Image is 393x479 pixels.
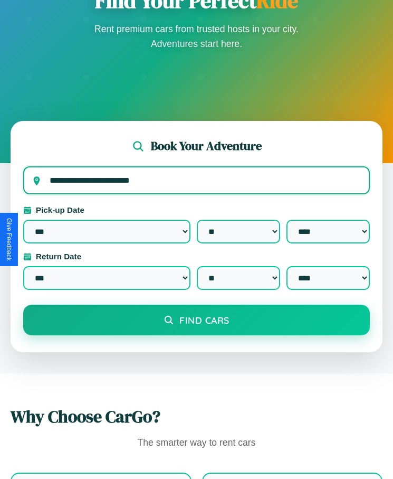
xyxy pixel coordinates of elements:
p: The smarter way to rent cars [11,435,382,452]
label: Pick-up Date [23,205,370,214]
button: Find Cars [23,305,370,335]
label: Return Date [23,252,370,261]
h2: Why Choose CarGo? [11,405,382,428]
p: Rent premium cars from trusted hosts in your city. Adventures start here. [91,22,302,51]
div: Give Feedback [5,218,13,261]
h2: Book Your Adventure [151,138,262,154]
